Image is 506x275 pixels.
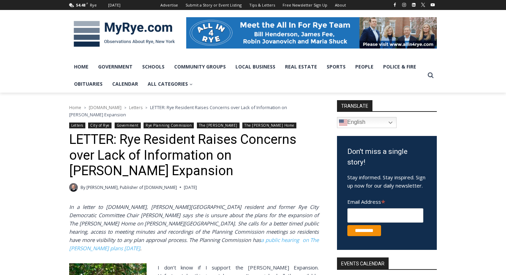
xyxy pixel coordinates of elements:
a: Government [115,123,141,128]
a: Obituaries [69,75,107,93]
span: F [86,1,88,5]
a: The [PERSON_NAME] [197,123,240,128]
a: Author image [69,183,78,192]
span: > [84,105,86,110]
div: Rye [90,2,97,8]
a: Government [93,58,137,75]
label: Email Address [347,195,423,207]
a: English [337,117,397,128]
a: Sports [322,58,350,75]
nav: Primary Navigation [69,58,424,93]
img: en [339,118,347,127]
img: MyRye.com [69,16,179,52]
a: The [PERSON_NAME] Home [242,123,296,128]
a: Letters [69,123,85,128]
nav: Breadcrumbs [69,104,319,118]
p: Stay informed. Stay inspired. Sign up now for our daily newsletter. [347,173,426,190]
span: All Categories [148,80,193,88]
a: X [419,1,427,9]
span: By [81,184,85,191]
a: Facebook [391,1,399,9]
a: People [350,58,378,75]
a: Local Business [231,58,280,75]
span: > [145,105,147,110]
span: > [124,105,126,110]
div: [DATE] [108,2,120,8]
strong: TRANSLATE [337,100,372,111]
a: Calendar [107,75,143,93]
img: All in for Rye [186,17,437,48]
h1: LETTER: Rye Resident Raises Concerns over Lack of Information on [PERSON_NAME] Expansion [69,132,319,179]
h2: Events Calendar [337,257,389,269]
a: YouTube [429,1,437,9]
a: Linkedin [410,1,418,9]
time: [DATE] [184,184,197,191]
a: Schools [137,58,169,75]
span: 54.48 [76,2,85,8]
a: a public hearing on The [PERSON_NAME] plans [DATE] [69,236,319,252]
h3: Don't miss a single story! [347,146,426,168]
span: LETTER: Rye Resident Raises Concerns over Lack of Information on [PERSON_NAME] Expansion [69,104,287,117]
em: In a letter to [DOMAIN_NAME], [PERSON_NAME][GEOGRAPHIC_DATA] resident and former Rye City Democra... [69,203,319,252]
a: Real Estate [280,58,322,75]
a: City of Rye [88,123,112,128]
a: Instagram [400,1,408,9]
a: All Categories [143,75,198,93]
a: Letters [129,105,143,110]
button: View Search Form [424,69,437,82]
a: [DOMAIN_NAME] [89,105,122,110]
a: Home [69,105,81,110]
a: Rye Planning Commission [144,123,194,128]
a: [PERSON_NAME], Publisher of [DOMAIN_NAME] [86,184,177,190]
a: Police & Fire [378,58,421,75]
a: Home [69,58,93,75]
a: Community Groups [169,58,231,75]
